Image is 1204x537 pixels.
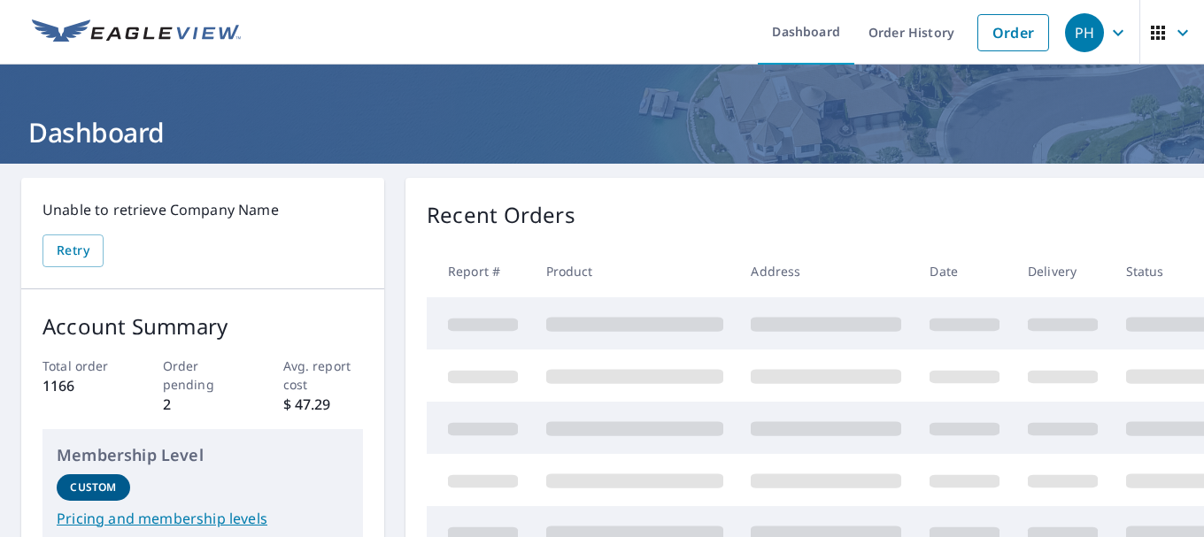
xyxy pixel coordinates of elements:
p: Recent Orders [427,199,575,231]
th: Address [737,245,915,297]
th: Report # [427,245,532,297]
div: PH [1065,13,1104,52]
img: EV Logo [32,19,241,46]
p: $ 47.29 [283,394,364,415]
p: 1166 [42,375,123,396]
h1: Dashboard [21,114,1183,150]
p: 2 [163,394,243,415]
span: Retry [57,240,89,262]
p: Account Summary [42,311,363,342]
p: Avg. report cost [283,357,364,394]
a: Pricing and membership levels [57,508,349,529]
a: Order [977,14,1049,51]
p: Membership Level [57,443,349,467]
p: Unable to retrieve Company Name [42,199,363,220]
p: Custom [70,479,116,495]
th: Product [532,245,737,297]
p: Order pending [163,357,243,394]
button: Retry [42,234,104,267]
p: Total order [42,357,123,375]
th: Delivery [1014,245,1112,297]
th: Date [915,245,1014,297]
